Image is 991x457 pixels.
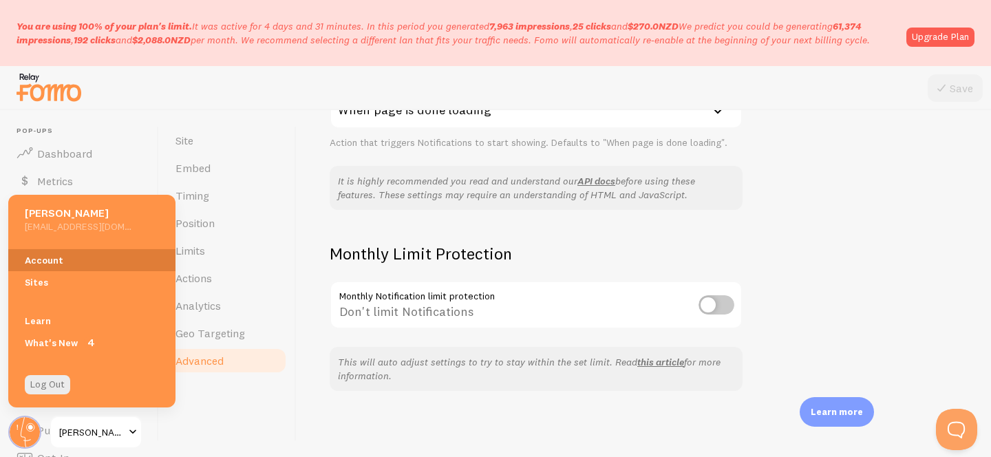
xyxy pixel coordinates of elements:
[8,249,175,271] a: Account
[330,137,743,149] div: Action that triggers Notifications to start showing. Defaults to "When page is done loading".
[330,281,743,331] div: Don't limit Notifications
[8,195,150,222] a: Settings
[175,216,215,230] span: Position
[8,140,150,167] a: Dashboard
[167,319,288,347] a: Geo Targeting
[50,416,142,449] a: [PERSON_NAME]
[175,161,211,175] span: Embed
[17,19,898,47] p: It was active for 4 days and 31 minutes. In this period you generated We predict you could be gen...
[25,220,131,233] h5: [EMAIL_ADDRESS][DOMAIN_NAME]
[167,292,288,319] a: Analytics
[74,34,116,46] b: 192 clicks
[489,20,679,32] span: , and
[132,34,191,46] b: $2,088.0NZD
[167,237,288,264] a: Limits
[14,70,83,105] img: fomo-relay-logo-orange.svg
[37,174,73,188] span: Metrics
[330,243,743,264] h2: Monthly Limit Protection
[175,326,245,340] span: Geo Targeting
[637,356,684,368] a: this article
[167,154,288,182] a: Embed
[175,244,205,257] span: Limits
[489,20,570,32] b: 7,963 impressions
[577,175,615,187] a: API docs
[8,271,175,293] a: Sites
[17,20,192,32] span: You are using 100% of your plan's limit.
[338,355,734,383] p: This will auto adjust settings to try to stay within the set limit. Read for more information.
[175,354,224,368] span: Advanced
[936,409,977,450] iframe: Help Scout Beacon - Open
[8,167,150,195] a: Metrics
[17,127,150,136] span: Pop-ups
[37,147,92,160] span: Dashboard
[175,189,209,202] span: Timing
[59,424,125,440] span: [PERSON_NAME]
[175,134,193,147] span: Site
[628,20,679,32] b: $270.0NZD
[25,206,131,220] h5: [PERSON_NAME]
[811,405,863,418] p: Learn more
[167,347,288,374] a: Advanced
[175,271,212,285] span: Actions
[338,174,734,202] p: It is highly recommended you read and understand our before using these features. These settings ...
[25,375,70,394] a: Log Out
[84,336,98,350] span: 4
[906,28,974,47] a: Upgrade Plan
[8,332,175,354] a: What's New
[167,209,288,237] a: Position
[167,127,288,154] a: Site
[8,310,175,332] a: Learn
[167,182,288,209] a: Timing
[573,20,611,32] b: 25 clicks
[175,299,221,312] span: Analytics
[800,397,874,427] div: Learn more
[167,264,288,292] a: Actions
